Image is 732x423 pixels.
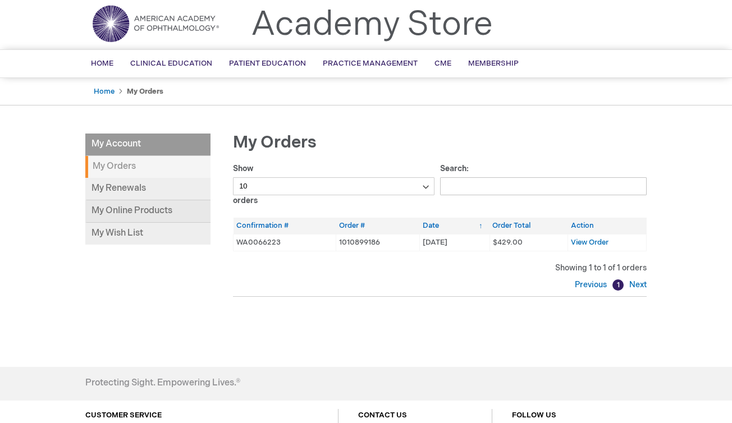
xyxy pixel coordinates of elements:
span: Home [91,59,113,68]
a: My Online Products [85,200,211,223]
span: $429.00 [493,238,523,247]
th: Order #: activate to sort column ascending [336,218,420,234]
span: Membership [468,59,519,68]
a: View Order [571,238,609,247]
th: Action: activate to sort column ascending [568,218,647,234]
a: My Renewals [85,178,211,200]
th: Date: activate to sort column ascending [420,218,489,234]
a: Home [94,87,115,96]
td: 1010899186 [336,234,420,251]
a: Academy Store [251,4,493,45]
label: Show orders [233,164,434,205]
a: Previous [575,280,610,289]
a: Next [626,280,647,289]
strong: My Orders [127,87,163,96]
a: My Wish List [85,223,211,245]
label: Search: [440,164,647,191]
span: CME [434,59,451,68]
span: Patient Education [229,59,306,68]
span: My Orders [233,132,317,153]
a: FOLLOW US [512,411,556,420]
td: WA0066223 [234,234,336,251]
a: CUSTOMER SERVICE [85,411,162,420]
a: 1 [612,279,624,291]
input: Search: [440,177,647,195]
a: CONTACT US [358,411,407,420]
select: Showorders [233,177,434,195]
strong: My Orders [85,156,211,178]
h4: Protecting Sight. Empowering Lives.® [85,378,240,388]
th: Order Total: activate to sort column ascending [489,218,568,234]
td: [DATE] [420,234,489,251]
th: Confirmation #: activate to sort column ascending [234,218,336,234]
span: Clinical Education [130,59,212,68]
div: Showing 1 to 1 of 1 orders [233,263,647,274]
span: Practice Management [323,59,418,68]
